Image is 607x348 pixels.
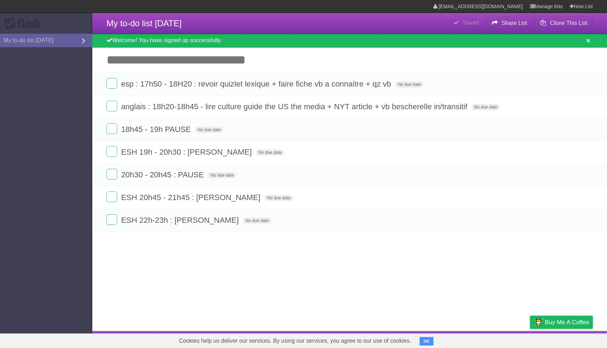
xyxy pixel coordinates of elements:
[121,148,253,156] span: ESH 19h - 20h30 : [PERSON_NAME]
[471,104,500,110] span: No due date
[121,216,240,225] span: ESH 22h-23h : [PERSON_NAME]
[195,127,224,133] span: No due date
[121,193,262,202] span: ESH 20h45 - 21h45 : [PERSON_NAME]
[530,316,593,329] a: Buy me a coffee
[436,333,450,346] a: About
[121,102,469,111] span: anglais : 18h20-18h45 - lire culture guide the US the media + NYT article + vb bescherelle in/tra...
[106,78,117,89] label: Done
[106,214,117,225] label: Done
[521,333,539,346] a: Privacy
[256,149,284,156] span: No due date
[208,172,236,178] span: No due date
[4,17,46,30] div: Flask
[395,81,424,88] span: No due date
[534,316,543,328] img: Buy me a coffee
[420,337,433,346] button: OK
[92,34,607,48] div: Welcome! You have signed up successfully.
[121,125,193,134] span: 18h45 - 19h PAUSE
[545,316,589,328] span: Buy me a coffee
[106,169,117,179] label: Done
[172,334,418,348] span: Cookies help us deliver our services. By using our services, you agree to our use of cookies.
[548,333,593,346] a: Suggest a feature
[486,17,533,29] button: Share List
[121,79,393,88] span: esp : 17h50 - 18H20 : revoir quizlet lexique + faire fiche vb a connaitre + qz vb
[106,123,117,134] label: Done
[264,195,293,201] span: No due date
[121,170,206,179] span: 20h30 - 20h45 : PAUSE
[502,20,527,26] b: Share List
[106,192,117,202] label: Done
[106,18,182,28] span: My to-do list [DATE]
[243,217,272,224] span: No due date
[106,146,117,157] label: Done
[106,101,117,111] label: Done
[459,333,488,346] a: Developers
[497,333,512,346] a: Terms
[463,20,479,26] b: Saved
[534,17,593,29] button: Clone This List
[550,20,587,26] b: Clone This List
